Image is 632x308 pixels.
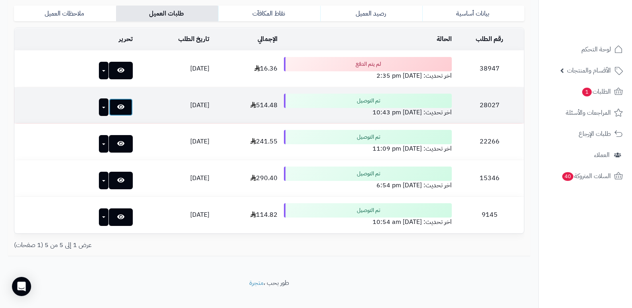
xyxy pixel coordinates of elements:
span: 1 [582,88,592,96]
a: العملاء [543,145,627,165]
td: 22266 [455,124,524,160]
td: 114.82 [213,197,281,233]
span: المراجعات والأسئلة [566,107,611,118]
td: [DATE] [136,197,212,233]
a: طلبات الإرجاع [543,124,627,143]
div: تم التوصيل [284,130,452,144]
td: تاريخ الطلب [136,28,212,50]
a: المراجعات والأسئلة [543,103,627,122]
a: نقاط المكافآت [218,6,320,22]
span: السلات المتروكة [561,171,611,182]
a: طلبات العميل [116,6,218,22]
div: تم التوصيل [284,94,452,108]
a: الطلبات1 [543,82,627,101]
td: 9145 [455,197,524,233]
a: لوحة التحكم [543,40,627,59]
div: عرض 1 إلى 5 من 5 (1 صفحات) [8,241,269,250]
td: اخر تحديث: [DATE] 10:54 am [281,197,455,233]
td: 38947 [455,51,524,87]
span: الأقسام والمنتجات [567,65,611,76]
td: [DATE] [136,160,212,196]
td: 16.36 [213,51,281,87]
td: 28027 [455,87,524,124]
div: لم يتم الدفع [284,57,452,71]
td: [DATE] [136,51,212,87]
td: الإجمالي [213,28,281,50]
td: 15346 [455,160,524,196]
td: اخر تحديث: [DATE] 10:43 pm [281,87,455,124]
a: رصيد العميل [320,6,422,22]
span: طلبات الإرجاع [579,128,611,139]
td: اخر تحديث: [DATE] 11:09 pm [281,124,455,160]
div: تم التوصيل [284,167,452,181]
td: تحرير [14,28,136,50]
span: الطلبات [581,86,611,97]
div: Open Intercom Messenger [12,277,31,296]
div: تم التوصيل [284,203,452,218]
span: 40 [562,172,573,181]
a: ملاحظات العميل [14,6,116,22]
td: الحالة [281,28,455,50]
td: [DATE] [136,87,212,124]
a: متجرة [249,278,264,288]
td: 290.40 [213,160,281,196]
span: لوحة التحكم [581,44,611,55]
span: العملاء [594,149,610,161]
a: بيانات أساسية [422,6,524,22]
td: رقم الطلب [455,28,524,50]
td: [DATE] [136,124,212,160]
a: السلات المتروكة40 [543,167,627,186]
td: اخر تحديث: [DATE] 2:35 pm [281,51,455,87]
td: 241.55 [213,124,281,160]
td: 514.48 [213,87,281,124]
td: اخر تحديث: [DATE] 6:54 pm [281,160,455,196]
